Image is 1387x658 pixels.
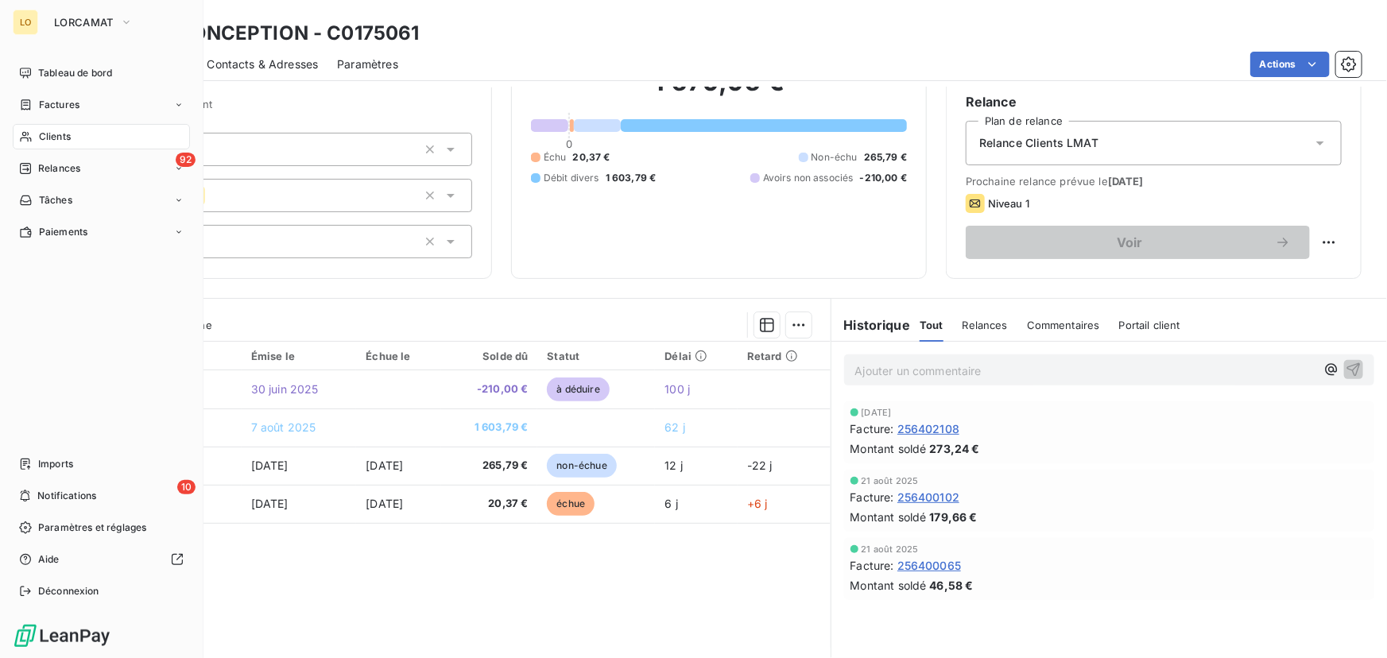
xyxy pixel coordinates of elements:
[13,547,190,572] a: Aide
[38,552,60,567] span: Aide
[812,150,858,164] span: Non-échu
[366,350,432,362] div: Échue le
[547,350,645,362] div: Statut
[38,161,80,176] span: Relances
[664,382,690,396] span: 100 j
[763,171,854,185] span: Avoirs non associés
[930,509,978,525] span: 179,66 €
[37,489,96,503] span: Notifications
[664,420,685,434] span: 62 j
[451,496,529,512] span: 20,37 €
[38,521,146,535] span: Paramètres et réglages
[862,408,892,417] span: [DATE]
[39,193,72,207] span: Tâches
[451,381,529,397] span: -210,00 €
[531,66,907,114] h2: 1 679,95 €
[39,98,79,112] span: Factures
[177,480,196,494] span: 10
[547,377,609,401] span: à déduire
[664,350,727,362] div: Délai
[547,454,616,478] span: non-échue
[988,197,1029,210] span: Niveau 1
[850,509,927,525] span: Montant soldé
[860,171,907,185] span: -210,00 €
[1027,319,1100,331] span: Commentaires
[864,150,907,164] span: 265,79 €
[566,137,572,150] span: 0
[207,56,318,72] span: Contacts & Adresses
[544,171,599,185] span: Débit divers
[366,497,403,510] span: [DATE]
[13,623,111,648] img: Logo LeanPay
[862,544,919,554] span: 21 août 2025
[897,489,959,505] span: 256400102
[966,226,1310,259] button: Voir
[850,557,894,574] span: Facture :
[862,476,919,486] span: 21 août 2025
[251,497,289,510] span: [DATE]
[366,459,403,472] span: [DATE]
[747,459,773,472] span: -22 j
[966,175,1342,188] span: Prochaine relance prévue le
[930,440,980,457] span: 273,24 €
[850,420,894,437] span: Facture :
[251,382,319,396] span: 30 juin 2025
[747,350,821,362] div: Retard
[13,10,38,35] div: LO
[1333,604,1371,642] iframe: Intercom live chat
[831,315,911,335] h6: Historique
[451,350,529,362] div: Solde dû
[850,489,894,505] span: Facture :
[54,16,114,29] span: LORCAMAT
[979,135,1098,151] span: Relance Clients LMAT
[251,459,289,472] span: [DATE]
[337,56,398,72] span: Paramètres
[985,236,1275,249] span: Voir
[128,98,472,120] span: Propriétés Client
[547,492,595,516] span: échue
[140,19,420,48] h3: MY CONCEPTION - C0175061
[963,319,1008,331] span: Relances
[38,457,73,471] span: Imports
[664,459,683,472] span: 12 j
[1108,175,1144,188] span: [DATE]
[38,66,112,80] span: Tableau de bord
[897,557,961,574] span: 256400065
[966,92,1342,111] h6: Relance
[920,319,943,331] span: Tout
[897,420,959,437] span: 256402108
[39,130,71,144] span: Clients
[176,153,196,167] span: 92
[38,584,99,598] span: Déconnexion
[544,150,567,164] span: Échu
[747,497,768,510] span: +6 j
[251,420,316,434] span: 7 août 2025
[850,440,927,457] span: Montant soldé
[205,188,218,203] input: Ajouter une valeur
[1119,319,1180,331] span: Portail client
[606,171,657,185] span: 1 603,79 €
[573,150,610,164] span: 20,37 €
[451,458,529,474] span: 265,79 €
[930,577,974,594] span: 46,58 €
[664,497,677,510] span: 6 j
[251,350,347,362] div: Émise le
[850,577,927,594] span: Montant soldé
[39,225,87,239] span: Paiements
[451,420,529,435] span: 1 603,79 €
[1250,52,1330,77] button: Actions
